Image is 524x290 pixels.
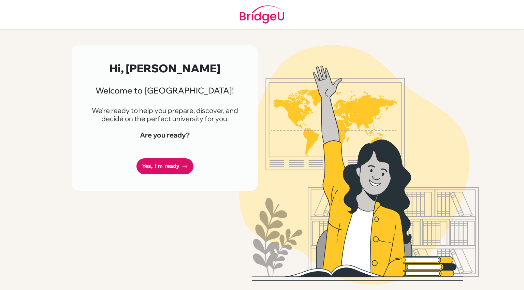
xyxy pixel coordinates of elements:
[136,158,193,174] a: Yes, I'm ready
[88,106,242,123] p: We're ready to help you prepare, discover, and decide on the perfect university for you.
[88,86,242,96] h3: Welcome to [GEOGRAPHIC_DATA]!
[88,131,242,139] h4: Are you ready?
[88,62,242,75] h2: Hi, [PERSON_NAME]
